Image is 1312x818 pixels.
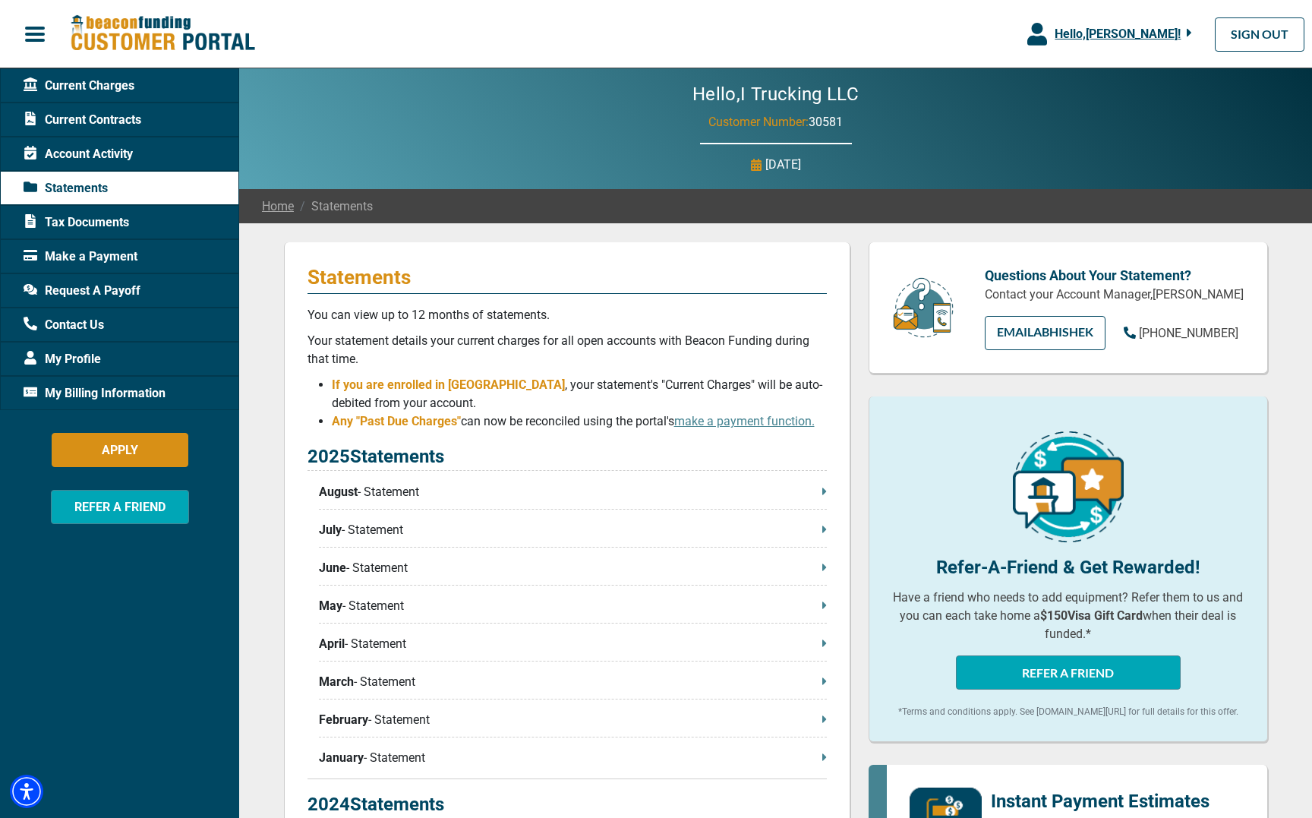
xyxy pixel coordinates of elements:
span: Request A Payoff [24,282,140,300]
p: - Statement [319,749,827,767]
p: - Statement [319,673,827,691]
span: My Billing Information [24,384,166,403]
p: You can view up to 12 months of statements. [307,306,827,324]
a: Home [262,197,294,216]
span: Current Charges [24,77,134,95]
img: Beacon Funding Customer Portal Logo [70,14,255,53]
a: SIGN OUT [1215,17,1304,52]
p: Questions About Your Statement? [985,265,1244,286]
p: Statements [307,265,827,289]
img: refer-a-friend-icon.png [1013,431,1124,542]
span: April [319,635,345,653]
span: can now be reconciled using the portal's [461,414,815,428]
button: REFER A FRIEND [956,655,1181,690]
span: Make a Payment [24,248,137,266]
a: make a payment function. [674,414,815,428]
p: - Statement [319,711,827,729]
p: 2025 Statements [307,443,827,471]
span: 30581 [809,115,843,129]
span: Tax Documents [24,213,129,232]
span: March [319,673,354,691]
span: Current Contracts [24,111,141,129]
h2: Hello, I Trucking LLC [647,84,904,106]
span: Customer Number: [708,115,809,129]
p: Have a friend who needs to add equipment? Refer them to us and you can each take home a when thei... [892,589,1244,643]
span: [PHONE_NUMBER] [1139,326,1238,340]
span: August [319,483,358,501]
p: - Statement [319,559,827,577]
p: - Statement [319,483,827,501]
p: Refer-A-Friend & Get Rewarded! [892,554,1244,581]
span: June [319,559,346,577]
a: EMAILAbhishek [985,316,1105,350]
span: Statements [24,179,108,197]
button: REFER A FRIEND [51,490,189,524]
span: May [319,597,342,615]
button: APPLY [52,433,188,467]
span: July [319,521,342,539]
p: - Statement [319,635,827,653]
span: Hello, [PERSON_NAME] ! [1055,27,1181,41]
p: [DATE] [765,156,801,174]
p: Your statement details your current charges for all open accounts with Beacon Funding during that... [307,332,827,368]
p: *Terms and conditions apply. See [DOMAIN_NAME][URL] for full details for this offer. [892,705,1244,719]
a: [PHONE_NUMBER] [1124,324,1238,343]
b: $150 Visa Gift Card [1040,608,1143,623]
p: Contact your Account Manager, [PERSON_NAME] [985,286,1244,304]
p: - Statement [319,597,827,615]
span: , your statement's "Current Charges" will be auto-debited from your account. [332,377,822,410]
span: Statements [294,197,373,216]
span: Any "Past Due Charges" [332,414,461,428]
p: - Statement [319,521,827,539]
span: My Profile [24,350,101,368]
span: January [319,749,364,767]
img: customer-service.png [889,276,957,340]
span: If you are enrolled in [GEOGRAPHIC_DATA] [332,377,565,392]
span: Contact Us [24,316,104,334]
p: Instant Payment Estimates [991,788,1209,815]
span: February [319,711,368,729]
span: Account Activity [24,145,133,163]
div: Accessibility Menu [10,775,43,808]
